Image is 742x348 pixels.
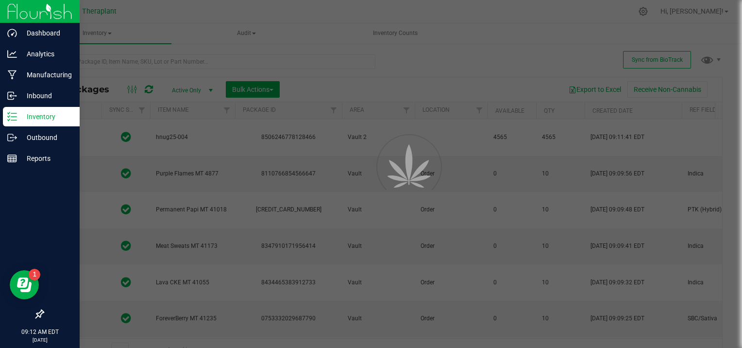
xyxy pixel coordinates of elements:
inline-svg: Manufacturing [7,70,17,80]
p: 09:12 AM EDT [4,328,75,336]
p: Reports [17,153,75,164]
inline-svg: Analytics [7,49,17,59]
inline-svg: Reports [7,154,17,163]
inline-svg: Dashboard [7,28,17,38]
inline-svg: Inbound [7,91,17,101]
p: Inbound [17,90,75,102]
p: Manufacturing [17,69,75,81]
p: Analytics [17,48,75,60]
inline-svg: Outbound [7,133,17,142]
inline-svg: Inventory [7,112,17,122]
iframe: Resource center [10,270,39,299]
iframe: Resource center unread badge [29,269,40,280]
p: Outbound [17,132,75,143]
p: Inventory [17,111,75,122]
p: Dashboard [17,27,75,39]
p: [DATE] [4,336,75,344]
